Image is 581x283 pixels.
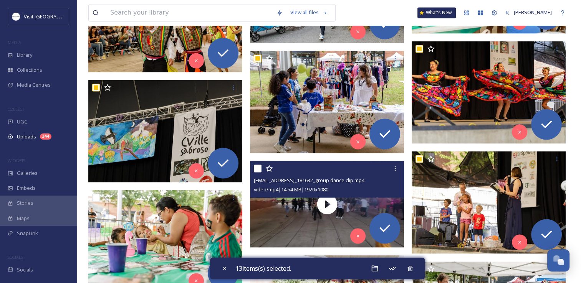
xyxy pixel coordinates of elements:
[286,5,331,20] a: View all files
[8,158,25,163] span: WIDGETS
[250,51,404,153] img: ext_1754927448.678023_sabroso@sinbarrerascville.org-LBP_240921_942.jpeg
[417,7,456,18] a: What's New
[254,186,328,193] span: video/mp4 | 14.54 MB | 1920 x 1080
[17,169,38,177] span: Galleries
[412,41,566,143] img: ext_1754927448.532448_sabroso@sinbarrerascville.org-LBP_240921_1171.jpeg
[17,215,30,222] span: Maps
[501,5,556,20] a: [PERSON_NAME]
[17,118,27,125] span: UGC
[106,4,273,21] input: Search your library
[88,80,242,182] img: ext_1754927449.111554_sabroso@sinbarrerascville.org-LBP_240921_759.jpeg
[514,9,552,16] span: [PERSON_NAME]
[17,230,38,237] span: SnapLink
[254,176,364,183] span: [EMAIL_ADDRESS]_181632_group dance clip.mp4
[8,106,24,112] span: COLLECT
[17,184,36,192] span: Embeds
[8,39,21,45] span: MEDIA
[17,199,33,207] span: Stories
[17,133,36,140] span: Uploads
[17,81,51,89] span: Media Centres
[250,161,404,247] img: thumbnail
[17,66,42,74] span: Collections
[40,133,51,140] div: 144
[412,151,566,253] img: ext_1754927446.282534_sabroso@sinbarrerascville.org-LBP_240921_899.jpeg
[17,51,32,59] span: Library
[235,264,291,273] span: 13 items(s) selected.
[24,13,83,20] span: Visit [GEOGRAPHIC_DATA]
[17,266,33,273] span: Socials
[547,249,569,271] button: Open Chat
[8,254,23,260] span: SOCIALS
[12,13,20,20] img: Circle%20Logo.png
